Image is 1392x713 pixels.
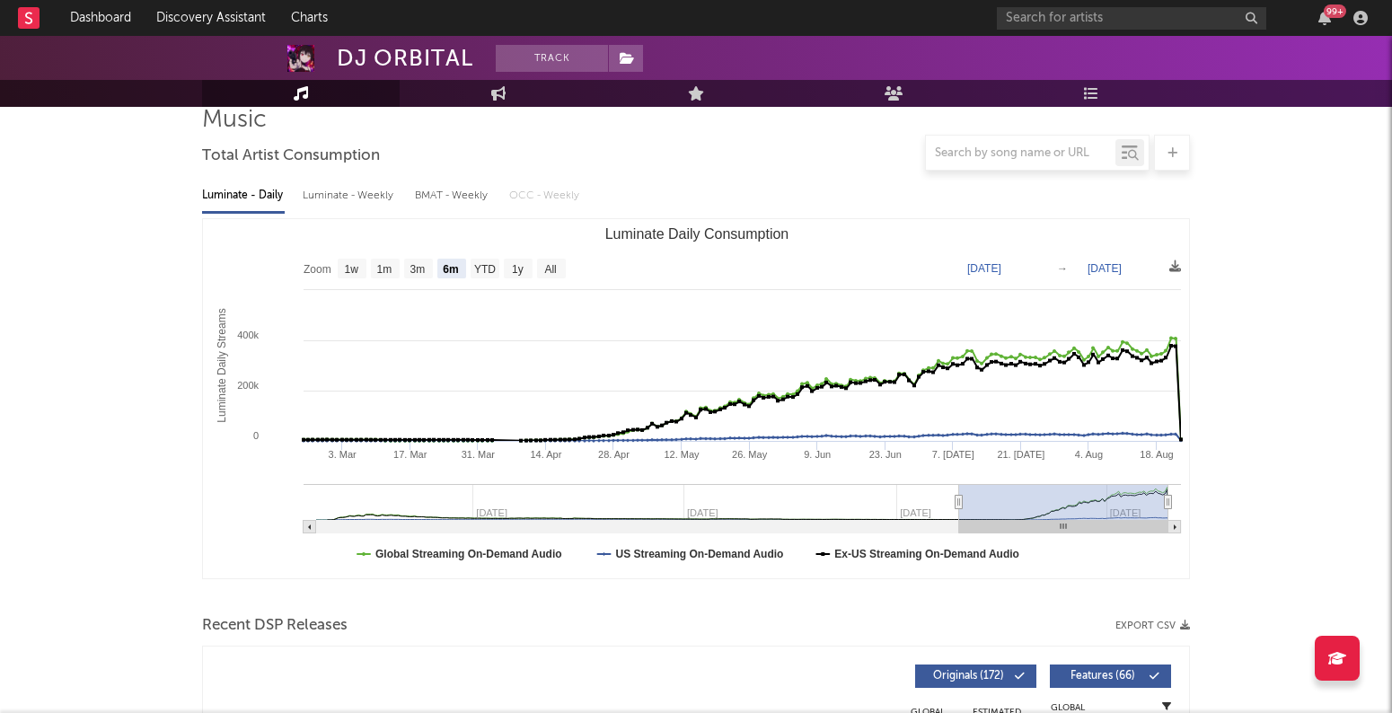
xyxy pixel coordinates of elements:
div: 99 + [1324,4,1346,18]
text: Luminate Daily Consumption [605,226,789,242]
button: Export CSV [1115,621,1190,631]
text: Ex-US Streaming On-Demand Audio [834,548,1019,560]
text: 400k [237,330,259,340]
text: [DATE] [967,262,1001,275]
text: 21. [DATE] [997,449,1044,460]
text: Global Streaming On-Demand Audio [375,548,562,560]
text: 7. [DATE] [932,449,974,460]
div: BMAT - Weekly [415,180,491,211]
button: Features(66) [1050,665,1171,688]
text: 1y [512,263,524,276]
text: YTD [474,263,496,276]
text: 1w [345,263,359,276]
div: Luminate - Daily [202,180,285,211]
text: 23. Jun [869,449,902,460]
div: Luminate - Weekly [303,180,397,211]
input: Search for artists [997,7,1266,30]
button: 99+ [1318,11,1331,25]
span: Recent DSP Releases [202,615,348,637]
text: Zoom [304,263,331,276]
text: 3. Mar [329,449,357,460]
div: DJ ORBITAL [337,45,473,72]
text: 18. Aug [1140,449,1173,460]
text: 200k [237,380,259,391]
span: Music [202,110,267,131]
text: 9. Jun [804,449,831,460]
text: 31. Mar [462,449,496,460]
text: [DATE] [1088,262,1122,275]
text: 26. May [732,449,768,460]
text: Luminate Daily Streams [216,308,228,422]
text: 6m [443,263,458,276]
text: 4. Aug [1075,449,1103,460]
text: 14. Apr [530,449,561,460]
text: 1m [377,263,392,276]
svg: Luminate Daily Consumption [203,219,1190,578]
button: Track [496,45,608,72]
text: US Streaming On-Demand Audio [616,548,784,560]
text: All [544,263,556,276]
text: → [1057,262,1068,275]
text: 12. May [664,449,700,460]
span: Features ( 66 ) [1062,671,1144,682]
text: 0 [253,430,259,441]
text: 28. Apr [598,449,630,460]
text: 3m [410,263,426,276]
text: 17. Mar [393,449,427,460]
input: Search by song name or URL [926,146,1115,161]
button: Originals(172) [915,665,1036,688]
span: Originals ( 172 ) [927,671,1009,682]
